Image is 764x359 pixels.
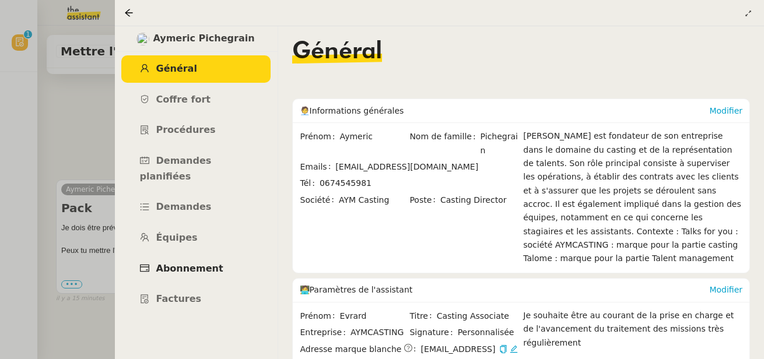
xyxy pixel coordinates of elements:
[709,106,742,115] a: Modifier
[156,63,197,74] span: Général
[709,285,742,294] a: Modifier
[310,285,413,294] span: Paramètres de l'assistant
[437,309,518,323] span: Casting Associate
[409,130,480,157] span: Nom de famille
[300,130,340,143] span: Prénom
[156,124,216,135] span: Procédures
[320,178,372,188] span: 0674545981
[409,193,440,207] span: Poste
[339,193,408,207] span: AYM Casting
[300,343,402,356] span: Adresse marque blanche
[300,279,710,302] div: 🧑‍💻
[121,255,271,283] a: Abonnement
[300,309,340,323] span: Prénom
[335,162,478,171] span: [EMAIL_ADDRESS][DOMAIN_NAME]
[300,160,336,174] span: Emails
[156,263,223,274] span: Abonnement
[340,309,409,323] span: Evrard
[310,106,404,115] span: Informations générales
[140,155,212,182] span: Demandes planifiées
[121,193,271,221] a: Demandes
[156,201,212,212] span: Demandes
[351,326,408,339] span: AYMCASTING
[440,193,518,207] span: Casting Director
[156,232,198,243] span: Équipes
[300,99,710,122] div: 🧑‍💼
[481,130,518,157] span: Pichegrain
[300,177,320,190] span: Tél
[121,117,271,144] a: Procédures
[340,130,409,143] span: Aymeric
[136,33,149,45] img: users%2F1PNv5soDtMeKgnH5onPMHqwjzQn1%2Favatar%2Fd0f44614-3c2d-49b8-95e9-0356969fcfd1
[153,31,254,47] span: Aymeric Pichegrain
[409,326,457,339] span: Signature
[121,147,271,190] a: Demandes planifiées
[121,86,271,114] a: Coffre fort
[121,55,271,83] a: Général
[458,326,514,339] span: Personnalisée
[523,129,742,265] div: [PERSON_NAME] est fondateur de son entreprise dans le domaine du casting et de la représentation ...
[292,40,382,64] span: Général
[300,326,351,339] span: Entreprise
[409,309,436,323] span: Titre
[121,224,271,252] a: Équipes
[300,193,339,207] span: Société
[156,293,202,304] span: Factures
[156,94,211,105] span: Coffre fort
